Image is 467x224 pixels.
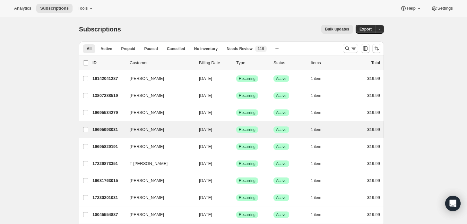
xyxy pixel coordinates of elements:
[437,6,453,11] span: Settings
[356,25,376,34] button: Export
[359,27,372,32] span: Export
[92,160,125,167] p: 17229873351
[272,44,282,53] button: Create new view
[276,127,287,132] span: Active
[100,46,112,51] span: Active
[311,210,328,219] button: 1 item
[126,125,190,135] button: [PERSON_NAME]
[126,176,190,186] button: [PERSON_NAME]
[239,127,255,132] span: Recurring
[239,144,255,149] span: Recurring
[92,126,125,133] p: 19695993031
[367,178,380,183] span: $19.99
[361,44,370,53] button: Customize table column order and visibility
[311,176,328,185] button: 1 item
[367,93,380,98] span: $19.99
[199,144,212,149] span: [DATE]
[199,161,212,166] span: [DATE]
[239,93,255,98] span: Recurring
[130,126,164,133] span: [PERSON_NAME]
[199,93,212,98] span: [DATE]
[92,109,125,116] p: 19695534279
[311,159,328,168] button: 1 item
[92,193,380,202] div: 17230201031[PERSON_NAME][DATE]SuccessRecurringSuccessActive1 item$19.99
[144,46,158,51] span: Paused
[126,108,190,118] button: [PERSON_NAME]
[36,4,73,13] button: Subscriptions
[199,76,212,81] span: [DATE]
[367,195,380,200] span: $19.99
[367,144,380,149] span: $19.99
[372,44,381,53] button: Sort the results
[194,46,218,51] span: No inventory
[311,178,321,183] span: 1 item
[407,6,415,11] span: Help
[92,194,125,201] p: 17230201031
[199,127,212,132] span: [DATE]
[239,161,255,166] span: Recurring
[92,142,380,151] div: 19695829191[PERSON_NAME][DATE]SuccessRecurringSuccessActive1 item$19.99
[427,4,457,13] button: Settings
[276,144,287,149] span: Active
[92,75,125,82] p: 16142041287
[78,6,88,11] span: Tools
[367,110,380,115] span: $19.99
[276,161,287,166] span: Active
[130,211,164,218] span: [PERSON_NAME]
[126,90,190,101] button: [PERSON_NAME]
[199,178,212,183] span: [DATE]
[130,109,164,116] span: [PERSON_NAME]
[227,46,253,51] span: Needs Review
[126,193,190,203] button: [PERSON_NAME]
[367,161,380,166] span: $19.99
[92,177,125,184] p: 16681763015
[130,75,164,82] span: [PERSON_NAME]
[445,196,461,211] div: Open Intercom Messenger
[273,60,306,66] p: Status
[396,4,426,13] button: Help
[126,159,190,169] button: T [PERSON_NAME]
[130,143,164,150] span: [PERSON_NAME]
[14,6,31,11] span: Analytics
[87,46,91,51] span: All
[236,60,268,66] div: Type
[311,142,328,151] button: 1 item
[311,127,321,132] span: 1 item
[276,76,287,81] span: Active
[92,60,125,66] p: ID
[126,210,190,220] button: [PERSON_NAME]
[321,25,353,34] button: Bulk updates
[311,60,343,66] div: Items
[311,193,328,202] button: 1 item
[92,210,380,219] div: 10045554887[PERSON_NAME][DATE]SuccessRecurringSuccessActive1 item$19.99
[130,194,164,201] span: [PERSON_NAME]
[74,4,98,13] button: Tools
[367,76,380,81] span: $19.99
[311,76,321,81] span: 1 item
[367,127,380,132] span: $19.99
[371,60,380,66] p: Total
[276,212,287,217] span: Active
[92,60,380,66] div: IDCustomerBilling DateTypeStatusItemsTotal
[199,60,231,66] p: Billing Date
[258,46,264,51] span: 119
[92,74,380,83] div: 16142041287[PERSON_NAME][DATE]SuccessRecurringSuccessActive1 item$19.99
[199,195,212,200] span: [DATE]
[367,212,380,217] span: $19.99
[311,110,321,115] span: 1 item
[276,93,287,98] span: Active
[311,125,328,134] button: 1 item
[311,74,328,83] button: 1 item
[92,211,125,218] p: 10045554887
[10,4,35,13] button: Analytics
[239,110,255,115] span: Recurring
[130,60,194,66] p: Customer
[311,161,321,166] span: 1 item
[121,46,135,51] span: Prepaid
[92,92,125,99] p: 13807288519
[199,212,212,217] span: [DATE]
[311,212,321,217] span: 1 item
[167,46,185,51] span: Cancelled
[130,160,168,167] span: T [PERSON_NAME]
[276,178,287,183] span: Active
